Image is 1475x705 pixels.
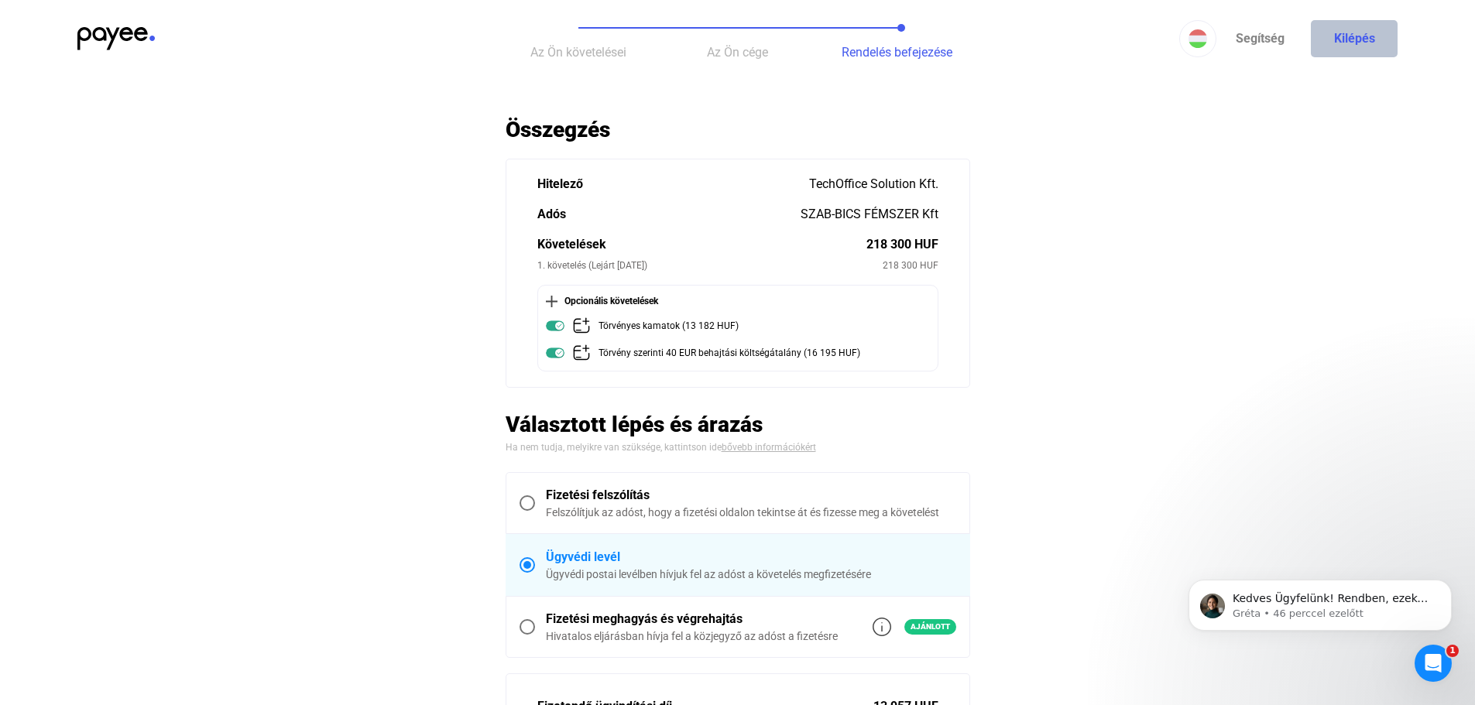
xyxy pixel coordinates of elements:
[537,258,883,273] div: 1. követelés (Lejárt [DATE])
[546,610,838,628] div: Fizetési meghagyás és végrehajtás
[546,344,564,362] img: toggle-on
[883,258,938,273] div: 218 300 HUF
[546,486,956,505] div: Fizetési felszólítás
[572,344,591,362] img: add-claim
[546,293,930,309] div: Opcionális követelések
[546,548,956,566] div: Ügyvédi levél
[546,317,564,335] img: toggle-on
[809,175,938,193] div: TechOffice Solution Kft.
[873,618,956,636] a: info-grey-outlineAjánlott
[1189,29,1207,48] img: HU
[599,317,739,336] div: Törvényes kamatok (13 182 HUF)
[546,628,838,644] div: Hivatalos eljárásban hívja fel a közjegyző az adóst a fizetésre
[873,618,891,636] img: info-grey-outline
[537,235,866,254] div: Követelések
[1216,20,1303,57] a: Segítség
[506,116,970,143] h2: Összegzés
[842,45,952,60] span: Rendelés befejezése
[546,505,956,520] div: Felszólítjuk az adóst, hogy a fizetési oldalon tekintse át és fizesse meg a követelést
[1446,645,1459,657] span: 1
[546,566,956,582] div: Ügyvédi postai levélben hívjuk fel az adóst a követelés megfizetésére
[530,45,626,60] span: Az Ön követelései
[866,235,938,254] div: 218 300 HUF
[537,175,809,193] div: Hitelező
[572,317,591,335] img: add-claim
[801,205,938,224] div: SZAB-BICS FÉMSZER Kft
[546,296,557,307] img: plus-black
[722,442,816,453] a: bővebb információkért
[1415,645,1452,682] iframe: Intercom live chat
[77,27,155,50] img: payee-logo
[707,45,768,60] span: Az Ön cége
[506,411,970,438] h2: Választott lépés és árazás
[904,619,956,635] span: Ajánlott
[1165,547,1475,663] iframe: Intercom notifications üzenet
[506,442,722,453] span: Ha nem tudja, melyikre van szüksége, kattintson ide
[537,205,801,224] div: Adós
[1179,20,1216,57] button: HU
[599,344,860,363] div: Törvény szerinti 40 EUR behajtási költségátalány (16 195 HUF)
[1311,20,1398,57] button: Kilépés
